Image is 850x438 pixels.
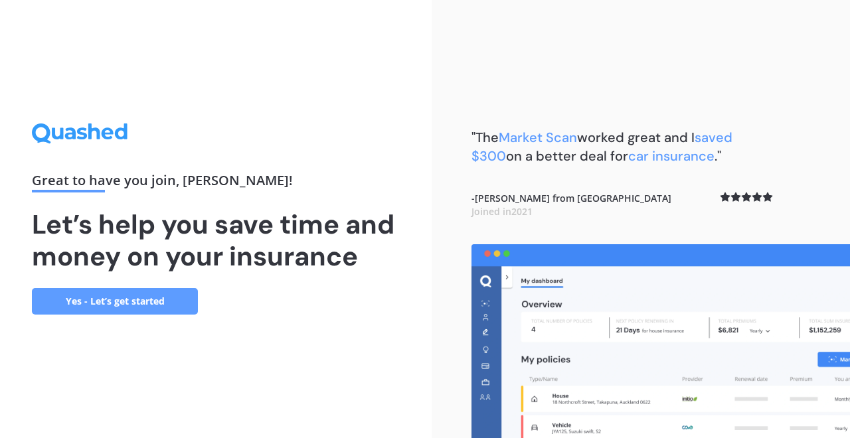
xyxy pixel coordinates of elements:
[32,208,400,272] h1: Let’s help you save time and money on your insurance
[471,244,850,438] img: dashboard.webp
[628,147,715,165] span: car insurance
[471,129,732,165] b: "The worked great and I on a better deal for ."
[499,129,577,146] span: Market Scan
[32,174,400,192] div: Great to have you join , [PERSON_NAME] !
[471,205,533,218] span: Joined in 2021
[471,192,671,218] b: - [PERSON_NAME] from [GEOGRAPHIC_DATA]
[32,288,198,315] a: Yes - Let’s get started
